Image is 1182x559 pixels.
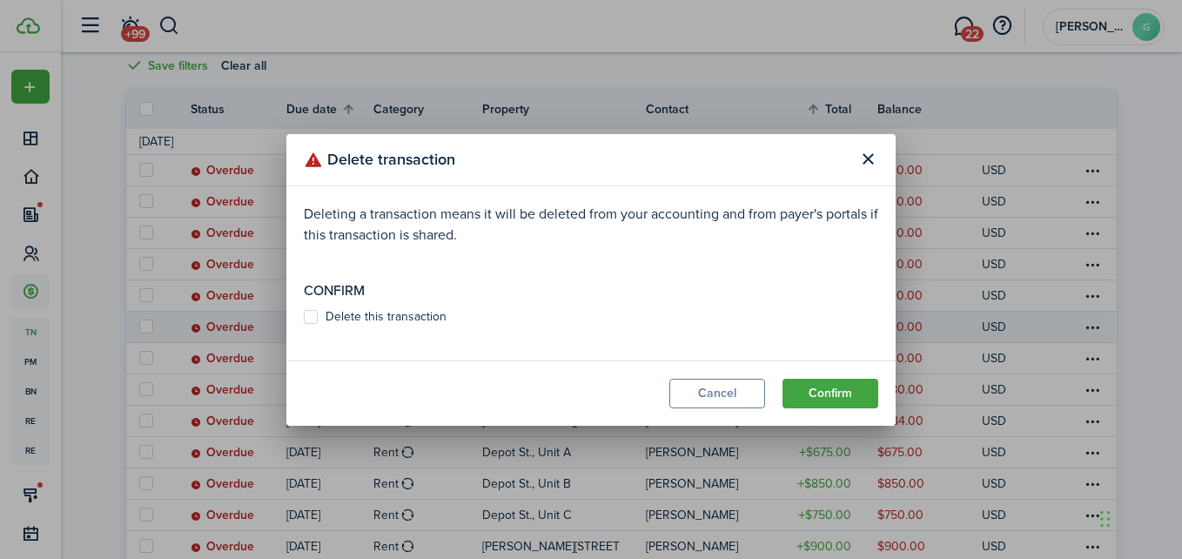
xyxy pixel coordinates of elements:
label: Delete this transaction [304,310,447,324]
iframe: Chat Widget [1095,475,1182,559]
div: Drag [1100,493,1111,545]
p: Confirm [304,280,878,301]
p: Deleting a transaction means it will be deleted from your accounting and from payer's portals if ... [304,204,878,246]
button: Cancel [669,379,765,408]
modal-title: Delete transaction [304,143,849,177]
button: Close modal [853,145,883,174]
button: Confirm [782,379,878,408]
